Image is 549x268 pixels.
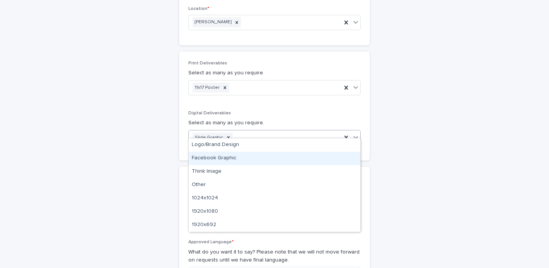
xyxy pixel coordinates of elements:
div: 1024x1024 [189,192,360,205]
div: [PERSON_NAME] [193,17,233,27]
span: Location [188,6,209,11]
div: Other [189,178,360,192]
span: Digital Deliverables [188,111,231,116]
p: Select as many as you require. [188,119,361,127]
span: Approved Language [188,240,234,244]
div: Facebook Graphic [189,152,360,165]
div: 1920x1080 [189,205,360,218]
div: 11x17 Poster [193,83,221,93]
div: Logo/Brand Design [189,138,360,152]
div: Think Image [189,165,360,178]
span: Print Deliverables [188,61,227,66]
p: Select as many as you require. [188,69,361,77]
div: 1920x692 [189,218,360,232]
p: What do you want it to say? Please note that we will not move forward on requests until we have f... [188,248,361,264]
div: Slide Graphic [193,133,224,143]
